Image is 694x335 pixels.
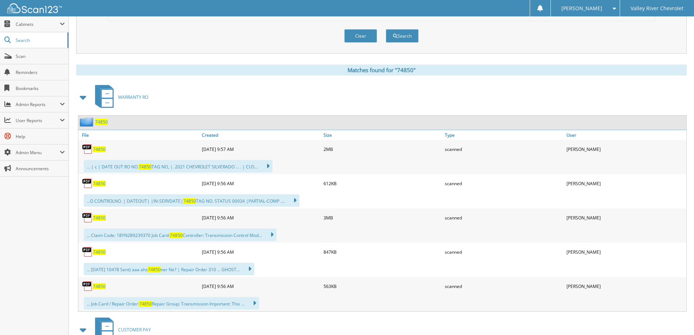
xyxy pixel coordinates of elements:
[16,133,65,140] span: Help
[78,130,200,140] a: File
[148,266,161,273] span: 74850
[84,194,299,207] div: ...O CONTROLNO. | DATEOUT| |IN-SERVDATE| TAG NO. STATUS 00934 |PARTIAL-COMP ....
[93,180,106,187] a: 74850
[16,53,65,59] span: Scan
[443,142,565,156] div: scanned
[84,263,254,275] div: ... [DATE] 10478 Sent) aaa ahs ner Ne? | Repair Order 310 ... GHOST...
[344,29,377,43] button: Clear
[322,142,443,156] div: 2MB
[93,215,106,221] a: 74850
[91,83,148,112] a: WARRANTY RO
[443,176,565,191] div: scanned
[118,327,151,333] span: CUSTOMER PAY
[565,142,686,156] div: [PERSON_NAME]
[84,297,259,309] div: ... Job Card / Repair Order: Repair Group: Transmission Important: This ...
[16,101,60,108] span: Admin Reports
[200,130,322,140] a: Created
[82,281,93,292] img: PDF.png
[565,245,686,259] div: [PERSON_NAME]
[200,176,322,191] div: [DATE] 9:56 AM
[322,279,443,293] div: 563KB
[139,301,152,307] span: 74850
[658,300,694,335] iframe: Chat Widget
[386,29,419,43] button: Search
[16,117,60,124] span: User Reports
[322,176,443,191] div: 612KB
[76,65,687,75] div: Matches found for "74850"
[200,245,322,259] div: [DATE] 9:56 AM
[16,21,60,27] span: Cabinets
[322,130,443,140] a: Size
[16,69,65,75] span: Reminders
[16,37,64,43] span: Search
[322,245,443,259] div: 847KB
[565,130,686,140] a: User
[170,232,183,238] span: 74850
[7,3,62,13] img: scan123-logo-white.svg
[443,210,565,225] div: scanned
[561,6,602,11] span: [PERSON_NAME]
[82,178,93,189] img: PDF.png
[82,212,93,223] img: PDF.png
[183,198,196,204] span: 74850
[322,210,443,225] div: 3MB
[82,144,93,155] img: PDF.png
[200,210,322,225] div: [DATE] 9:56 AM
[93,283,106,289] a: 74850
[80,117,95,126] img: folder2.png
[565,279,686,293] div: [PERSON_NAME]
[118,94,148,100] span: WARRANTY RO
[200,279,322,293] div: [DATE] 9:56 AM
[84,160,272,172] div: ... | c | DATE OUT RO NO. TAG NO, |. 2021 CHEVROLET SILVERADO ... . | CUS...
[631,6,683,11] span: Valley River Chevrolet
[95,119,108,125] a: 74850
[443,245,565,259] div: scanned
[565,176,686,191] div: [PERSON_NAME]
[16,165,65,172] span: Announcements
[443,279,565,293] div: scanned
[16,149,60,156] span: Admin Menu
[93,249,106,255] a: 74850
[82,246,93,257] img: PDF.png
[93,146,106,152] a: 74850
[84,229,277,241] div: ... Claim Code: 18YN289239370 Job Card: Controller: Transmission Control Mod...
[565,210,686,225] div: [PERSON_NAME]
[16,85,65,91] span: Bookmarks
[139,164,152,170] span: 74850
[200,142,322,156] div: [DATE] 9:57 AM
[443,130,565,140] a: Type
